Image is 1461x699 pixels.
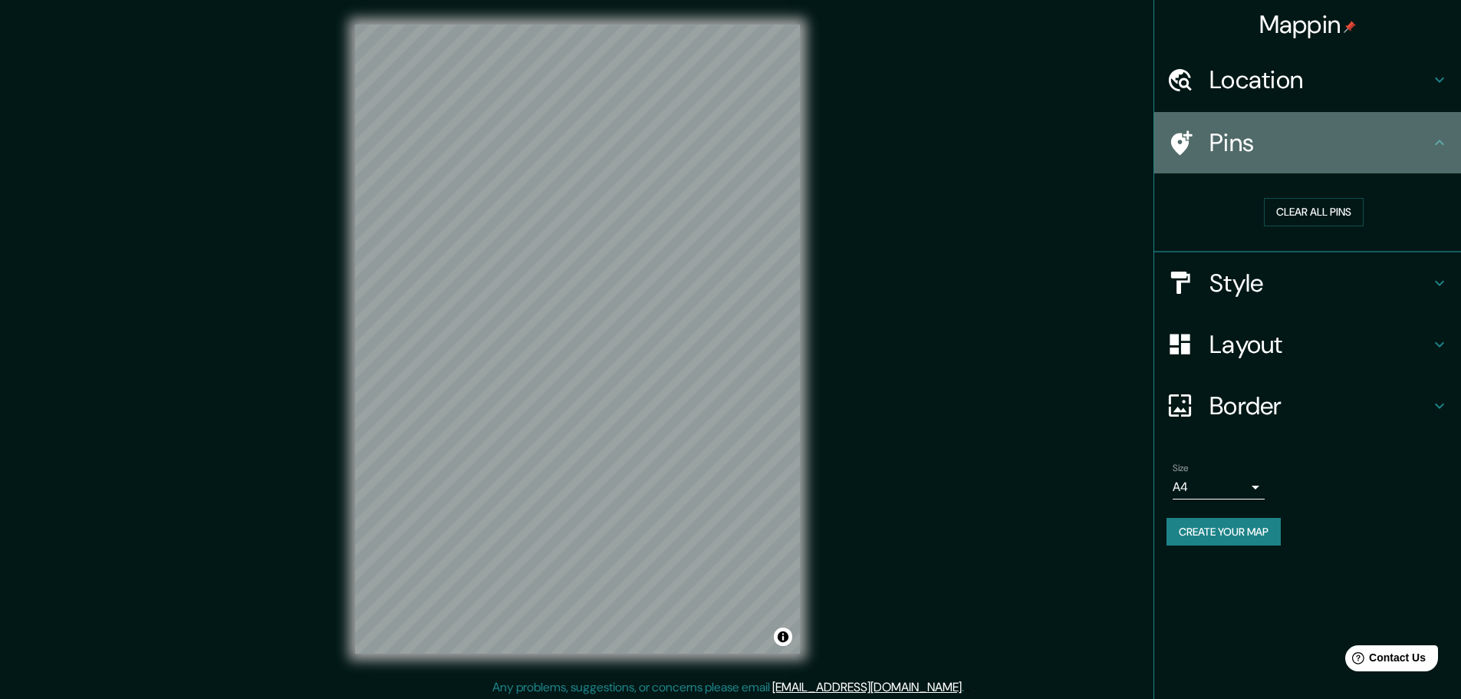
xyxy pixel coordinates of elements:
[1154,314,1461,375] div: Layout
[1344,21,1356,33] img: pin-icon.png
[1166,518,1281,546] button: Create your map
[1173,475,1265,500] div: A4
[966,678,969,697] div: .
[1209,268,1430,298] h4: Style
[1209,127,1430,158] h4: Pins
[355,25,800,654] canvas: Map
[1154,49,1461,110] div: Location
[1209,64,1430,95] h4: Location
[1154,375,1461,437] div: Border
[1154,252,1461,314] div: Style
[1324,639,1444,682] iframe: Help widget launcher
[1173,461,1189,474] label: Size
[1264,198,1364,226] button: Clear all pins
[1209,329,1430,360] h4: Layout
[774,628,792,646] button: Toggle attribution
[1259,9,1357,40] h4: Mappin
[1209,391,1430,421] h4: Border
[492,678,964,697] p: Any problems, suggestions, or concerns please email .
[772,679,962,695] a: [EMAIL_ADDRESS][DOMAIN_NAME]
[964,678,966,697] div: .
[1154,112,1461,173] div: Pins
